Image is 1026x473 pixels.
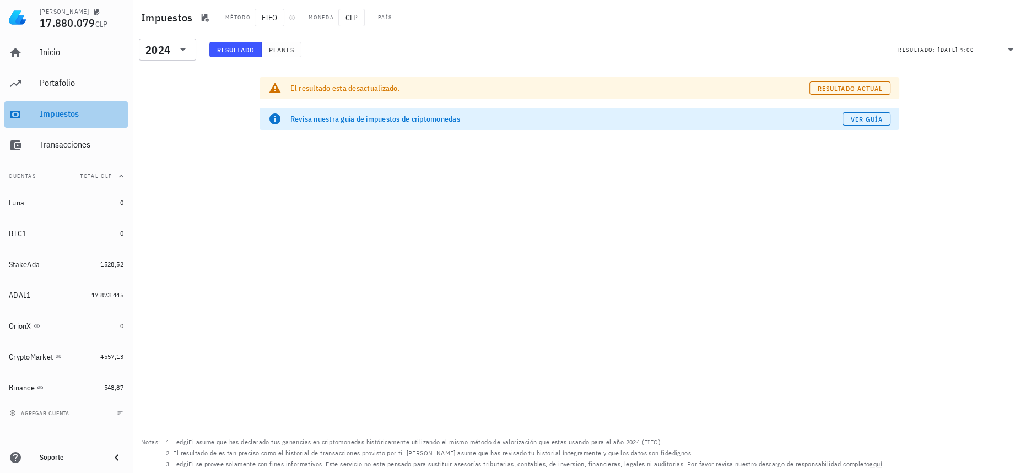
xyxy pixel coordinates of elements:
[120,229,123,237] span: 0
[95,19,108,29] span: CLP
[4,313,128,339] a: OrionX 0
[120,198,123,206] span: 0
[40,78,123,88] div: Portafolio
[290,113,843,124] div: Revisa nuestra guía de impuestos de criptomonedas
[290,83,810,94] div: El resultado esta desactualizado.
[9,322,31,331] div: OrionX
[173,459,884,470] li: LedgiFi se provee solamente con fines informativos. Este servicio no esta pensado para sustituir ...
[817,84,883,93] span: Resultado actual
[4,40,128,66] a: Inicio
[225,13,250,22] div: Método
[397,11,410,24] div: CL-icon
[4,220,128,247] a: BTC1 0
[40,108,123,119] div: Impuestos
[338,9,365,26] span: CLP
[120,322,123,330] span: 0
[4,132,128,159] a: Transacciones
[132,433,1026,473] footer: Notas:
[40,15,95,30] span: 17.880.079
[40,453,101,462] div: Soporte
[145,45,170,56] div: 2024
[4,189,128,216] a: Luna 0
[173,448,884,459] li: El resultado de es tan preciso como el historial de transacciones provisto por ti. [PERSON_NAME] ...
[1002,9,1019,26] div: avatar
[40,139,123,150] div: Transacciones
[80,172,112,180] span: Total CLP
[91,291,123,299] span: 17.873.445
[870,460,882,468] a: aquí
[4,251,128,278] a: StakeAda 1528,52
[262,42,302,57] button: Planes
[209,42,262,57] button: Resultado
[9,229,26,238] div: BTC1
[268,46,295,54] span: Planes
[843,112,890,126] a: Ver guía
[898,42,938,57] div: Resultado:
[9,291,31,300] div: ADAL1
[40,7,89,16] div: [PERSON_NAME]
[9,352,53,362] div: CryptoMarket
[141,9,197,26] h1: Impuestos
[12,410,69,417] span: agregar cuenta
[255,9,284,26] span: FIFO
[309,13,334,22] div: Moneda
[378,13,392,22] div: País
[9,383,35,393] div: Binance
[4,70,128,97] a: Portafolio
[850,115,883,123] span: Ver guía
[892,39,1024,60] div: Resultado:[DATE] 9:00
[938,45,974,56] div: [DATE] 9:00
[9,260,40,269] div: StakeAda
[40,47,123,57] div: Inicio
[100,260,123,268] span: 1528,52
[9,9,26,26] img: LedgiFi
[139,39,196,61] div: 2024
[217,46,255,54] span: Resultado
[173,437,884,448] li: LedgiFi asume que has declarado tus ganancias en criptomonedas históricamente utilizando el mismo...
[4,344,128,370] a: CryptoMarket 4557,13
[9,198,24,208] div: Luna
[100,352,123,361] span: 4557,13
[4,282,128,308] a: ADAL1 17.873.445
[809,81,890,95] button: Resultado actual
[104,383,123,392] span: 548,87
[4,101,128,128] a: Impuestos
[4,163,128,189] button: CuentasTotal CLP
[4,374,128,401] a: Binance 548,87
[7,407,74,418] button: agregar cuenta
